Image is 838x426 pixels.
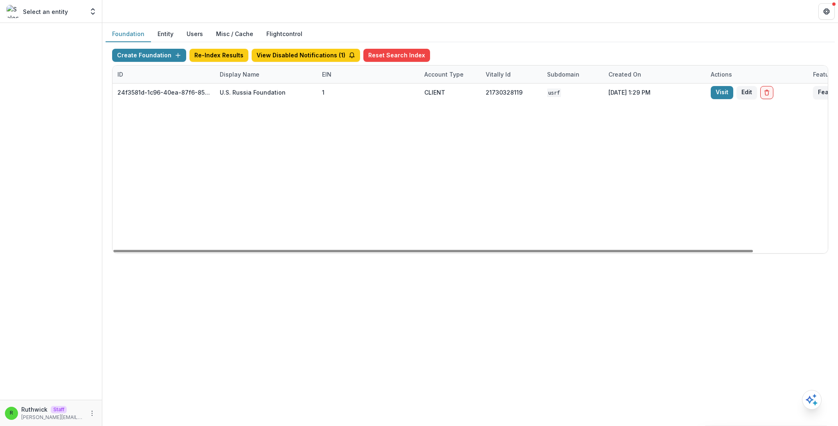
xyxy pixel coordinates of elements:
[481,66,542,83] div: Vitally Id
[419,66,481,83] div: Account Type
[23,7,68,16] p: Select an entity
[112,49,186,62] button: Create Foundation
[419,70,469,79] div: Account Type
[481,70,516,79] div: Vitally Id
[10,410,13,416] div: Ruthwick
[486,88,523,97] div: 21730328119
[317,66,419,83] div: EIN
[706,66,808,83] div: Actions
[542,70,584,79] div: Subdomain
[802,390,822,410] button: Open AI Assistant
[322,88,324,97] div: 1
[760,86,773,99] button: Delete Foundation
[87,408,97,418] button: More
[215,66,317,83] div: Display Name
[51,406,67,413] p: Staff
[21,405,47,414] p: Ruthwick
[189,49,248,62] button: Re-Index Results
[604,84,706,101] div: [DATE] 1:29 PM
[113,66,215,83] div: ID
[215,70,264,79] div: Display Name
[21,414,84,421] p: [PERSON_NAME][EMAIL_ADDRESS][DOMAIN_NAME]
[266,29,302,38] a: Flightcontrol
[818,3,835,20] button: Get Help
[737,86,757,99] button: Edit
[209,26,260,42] button: Misc / Cache
[317,70,336,79] div: EIN
[542,66,604,83] div: Subdomain
[604,70,646,79] div: Created on
[604,66,706,83] div: Created on
[363,49,430,62] button: Reset Search Index
[106,26,151,42] button: Foundation
[151,26,180,42] button: Entity
[87,3,99,20] button: Open entity switcher
[547,88,561,97] code: USRF
[113,70,128,79] div: ID
[711,86,733,99] a: Visit
[180,26,209,42] button: Users
[7,5,20,18] img: Select an entity
[252,49,360,62] button: View Disabled Notifications (1)
[424,88,445,97] div: CLIENT
[117,88,210,97] div: 24f3581d-1c96-40ea-87f6-85d578aa457c
[220,88,286,97] div: U.S. Russia Foundation
[706,70,737,79] div: Actions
